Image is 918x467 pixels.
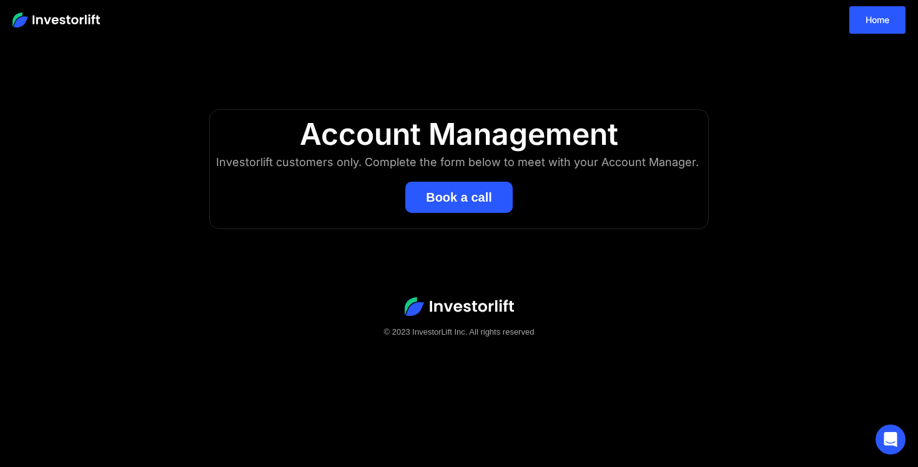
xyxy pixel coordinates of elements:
[876,425,906,455] div: Open Intercom Messenger
[405,182,513,213] button: Book a call
[849,6,906,34] a: Home
[25,326,893,338] div: © 2023 InvestorLift Inc. All rights reserved
[222,116,696,152] div: Account Management
[216,152,702,172] div: Investorlift customers only. Complete the form below to meet with your Account Manager.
